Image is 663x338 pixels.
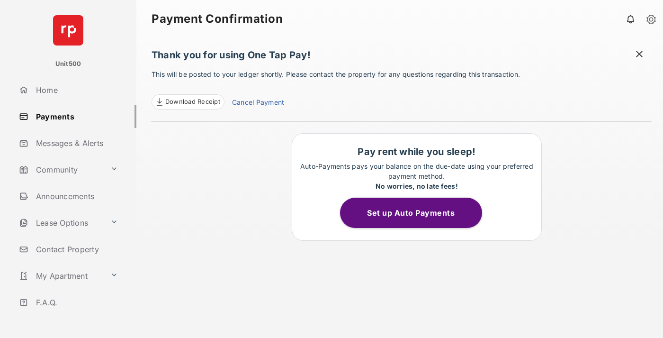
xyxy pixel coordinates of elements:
a: Announcements [15,185,136,208]
span: Download Receipt [165,97,220,107]
div: No worries, no late fees! [297,181,537,191]
a: Contact Property [15,238,136,261]
p: Auto-Payments pays your balance on the due-date using your preferred payment method. [297,161,537,191]
img: svg+xml;base64,PHN2ZyB4bWxucz0iaHR0cDovL3d3dy53My5vcmcvMjAwMC9zdmciIHdpZHRoPSI2NCIgaGVpZ2h0PSI2NC... [53,15,83,46]
p: This will be posted to your ledger shortly. Please contact the property for any questions regardi... [152,69,652,110]
a: Download Receipt [152,94,224,110]
button: Set up Auto Payments [340,198,482,228]
a: Community [15,158,107,181]
a: Messages & Alerts [15,132,136,155]
a: Set up Auto Payments [340,208,493,218]
a: Payments [15,105,136,128]
a: Lease Options [15,211,107,234]
strong: Payment Confirmation [152,13,283,25]
a: Home [15,79,136,101]
a: Cancel Payment [232,97,284,110]
h1: Thank you for using One Tap Pay! [152,49,652,65]
h1: Pay rent while you sleep! [297,146,537,157]
a: My Apartment [15,265,107,287]
a: F.A.Q. [15,291,136,314]
p: Unit500 [55,59,81,69]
